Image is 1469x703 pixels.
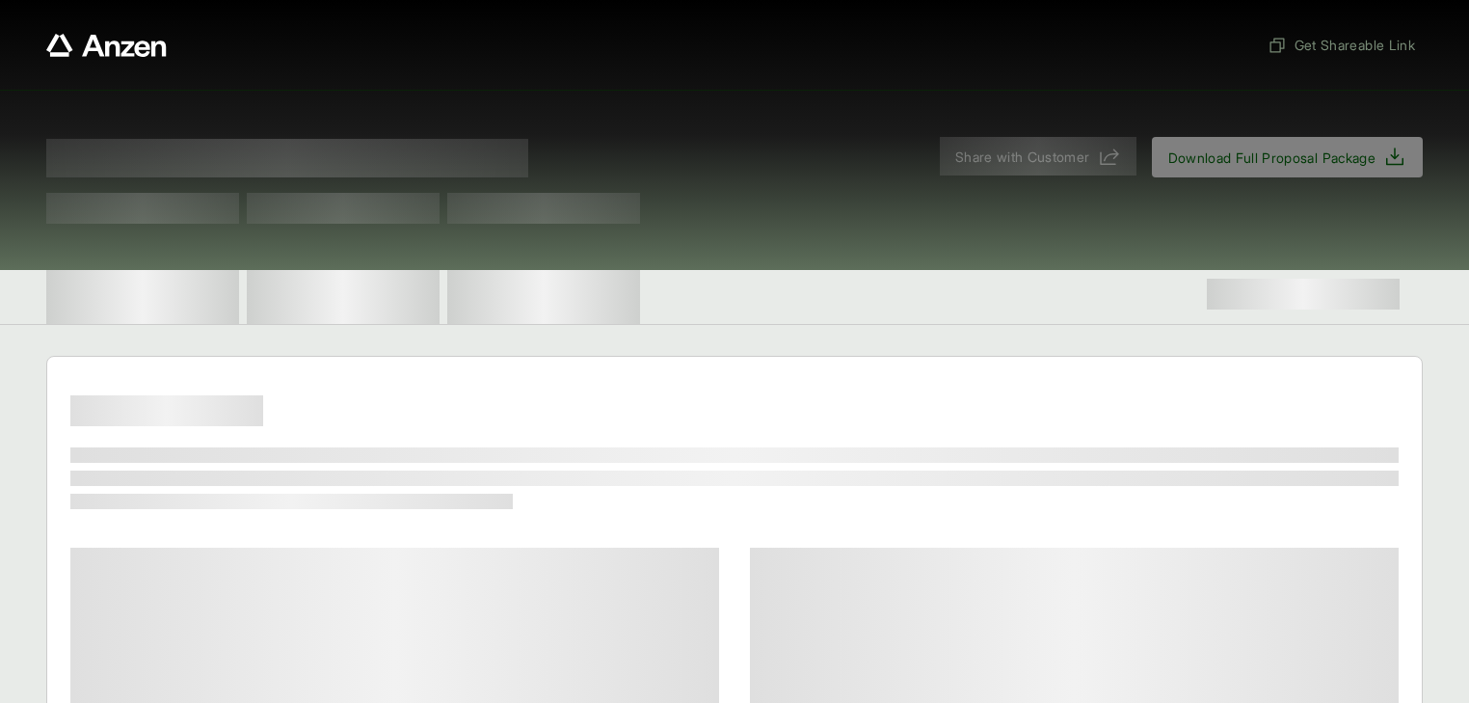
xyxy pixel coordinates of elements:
button: Get Shareable Link [1260,27,1423,63]
span: Proposal for [46,139,528,177]
span: Test [247,193,440,224]
span: Share with Customer [955,147,1090,167]
span: Test [46,193,239,224]
span: Get Shareable Link [1268,35,1415,55]
a: Anzen website [46,34,167,57]
span: Test [447,193,640,224]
